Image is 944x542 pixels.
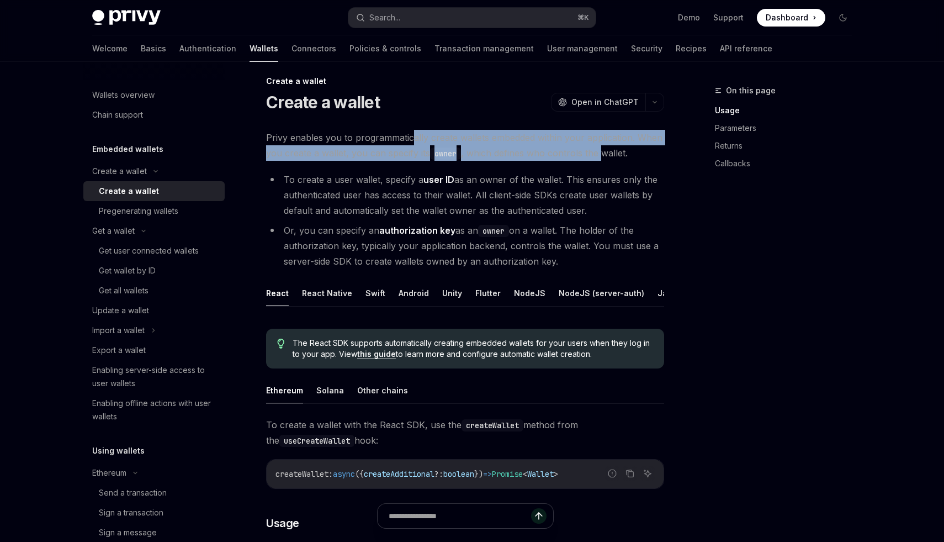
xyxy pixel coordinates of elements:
span: > [554,469,558,479]
a: Update a wallet [83,301,225,320]
a: Send a transaction [83,483,225,503]
span: : [328,469,333,479]
a: Dashboard [757,9,825,27]
button: React [266,280,289,306]
button: Report incorrect code [605,466,619,481]
div: Create a wallet [99,185,159,198]
h5: Embedded wallets [92,143,163,156]
a: Support [713,12,744,23]
div: Import a wallet [92,324,145,337]
div: Get all wallets [99,284,149,297]
span: ({ [355,469,364,479]
a: Transaction management [434,35,534,62]
span: < [523,469,527,479]
div: Get wallet by ID [99,264,156,277]
a: Connectors [291,35,336,62]
a: Wallets overview [83,85,225,105]
a: Usage [715,102,861,119]
span: }) [474,469,483,479]
a: Policies & controls [349,35,421,62]
a: Get all wallets [83,281,225,301]
span: To create a wallet with the React SDK, use the method from the hook: [266,417,664,448]
span: Wallet [527,469,554,479]
span: boolean [443,469,474,479]
div: Ethereum [92,466,126,480]
span: The React SDK supports automatically creating embedded wallets for your users when they log in to... [293,338,653,360]
button: Flutter [475,280,501,306]
h1: Create a wallet [266,92,380,112]
a: Export a wallet [83,340,225,360]
button: NodeJS (server-auth) [559,280,644,306]
button: Open in ChatGPT [551,93,645,112]
button: Copy the contents from the code block [623,466,637,481]
strong: authorization key [379,225,455,236]
span: ⌘ K [577,13,589,22]
code: owner [430,148,461,160]
a: Get wallet by ID [83,261,225,281]
div: Wallets overview [92,88,155,102]
div: Search... [369,11,400,24]
a: Wallets [250,35,278,62]
button: Send message [531,508,547,524]
a: Chain support [83,105,225,125]
li: To create a user wallet, specify a as an owner of the wallet. This ensures only the authenticated... [266,172,664,218]
span: => [483,469,492,479]
span: Dashboard [766,12,808,23]
a: Pregenerating wallets [83,201,225,221]
div: Update a wallet [92,304,149,317]
button: Java [657,280,677,306]
button: NodeJS [514,280,545,306]
a: Get user connected wallets [83,241,225,261]
div: Enabling offline actions with user wallets [92,397,218,423]
span: async [333,469,355,479]
a: User management [547,35,618,62]
div: Get user connected wallets [99,244,199,257]
span: On this page [726,84,776,97]
button: Unity [442,280,462,306]
div: Send a transaction [99,486,167,499]
button: Ethereum [266,377,303,403]
button: Android [399,280,429,306]
a: Welcome [92,35,128,62]
code: useCreateWallet [279,435,354,447]
button: Ask AI [640,466,655,481]
button: Solana [316,377,344,403]
li: Or, you can specify an as an on a wallet. The holder of the authorization key, typically your app... [266,223,664,269]
div: Sign a transaction [99,506,163,519]
span: Promise [492,469,523,479]
span: createAdditional [364,469,434,479]
a: Basics [141,35,166,62]
a: Enabling offline actions with user wallets [83,393,225,427]
a: Parameters [715,119,861,137]
a: Recipes [676,35,707,62]
a: API reference [720,35,772,62]
div: Export a wallet [92,344,146,357]
a: Sign a transaction [83,503,225,523]
svg: Tip [277,339,285,349]
span: Privy enables you to programmatically create wallets embedded within your application. When you c... [266,130,664,161]
button: Other chains [357,377,408,403]
a: Security [631,35,662,62]
button: React Native [302,280,352,306]
a: this guide [357,349,396,359]
h5: Using wallets [92,444,145,457]
a: Callbacks [715,155,861,172]
button: Search...⌘K [348,8,596,28]
div: Create a wallet [92,165,147,178]
a: Returns [715,137,861,155]
a: Enabling server-side access to user wallets [83,360,225,393]
div: Create a wallet [266,76,664,87]
span: ?: [434,469,443,479]
div: Get a wallet [92,224,135,238]
code: owner [478,225,509,237]
button: Swift [365,280,385,306]
span: Open in ChatGPT [571,97,639,108]
a: Demo [678,12,700,23]
img: dark logo [92,10,161,25]
strong: user ID [423,174,454,185]
span: createWallet [275,469,328,479]
a: Authentication [179,35,236,62]
div: Sign a message [99,526,157,539]
div: Pregenerating wallets [99,204,178,218]
div: Enabling server-side access to user wallets [92,364,218,390]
